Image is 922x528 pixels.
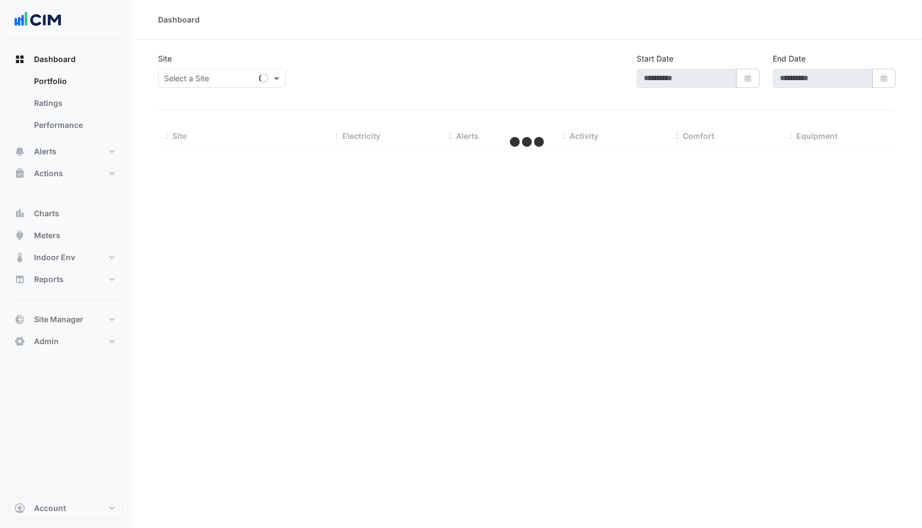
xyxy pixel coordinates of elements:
a: Ratings [25,92,123,114]
a: Portfolio [25,70,123,92]
app-icon: Meters [14,230,25,241]
span: Comfort [683,131,714,141]
button: Dashboard [9,48,123,70]
app-icon: Admin [14,336,25,347]
span: Reports [34,274,64,285]
span: Admin [34,336,59,347]
app-icon: Charts [14,208,25,219]
div: Dashboard [9,70,123,141]
button: Admin [9,330,123,352]
span: Activity [570,131,598,141]
a: Performance [25,114,123,136]
span: Alerts [34,146,57,157]
span: Actions [34,168,63,179]
label: Start Date [637,53,673,64]
app-icon: Alerts [14,146,25,157]
app-icon: Site Manager [14,314,25,325]
span: Dashboard [34,54,76,65]
span: Alerts [456,131,479,141]
span: Charts [34,208,59,219]
span: Site [172,131,187,141]
span: Equipment [796,131,837,141]
button: Site Manager [9,308,123,330]
span: Indoor Env [34,252,75,263]
app-icon: Actions [14,168,25,179]
div: Dashboard [158,14,200,25]
button: Alerts [9,141,123,162]
button: Indoor Env [9,246,123,268]
span: Site Manager [34,314,83,325]
button: Meters [9,224,123,246]
span: Meters [34,230,60,241]
img: Company Logo [13,9,63,31]
button: Account [9,497,123,519]
button: Reports [9,268,123,290]
span: Electricity [342,131,380,141]
button: Actions [9,162,123,184]
label: Site [158,53,172,64]
app-icon: Indoor Env [14,252,25,263]
span: Account [34,503,66,514]
button: Charts [9,203,123,224]
label: End Date [773,53,806,64]
app-icon: Reports [14,274,25,285]
app-icon: Dashboard [14,54,25,65]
